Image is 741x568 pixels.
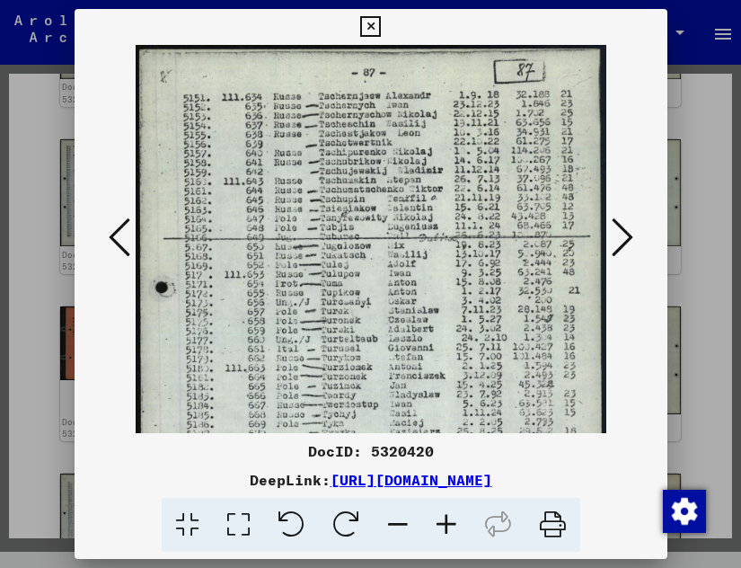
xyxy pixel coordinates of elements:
div: DocID: 5320420 [75,440,667,462]
div: DeepLink: [75,469,667,491]
div: Change consent [662,489,705,532]
img: Change consent [663,490,706,533]
a: [URL][DOMAIN_NAME] [331,471,492,489]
